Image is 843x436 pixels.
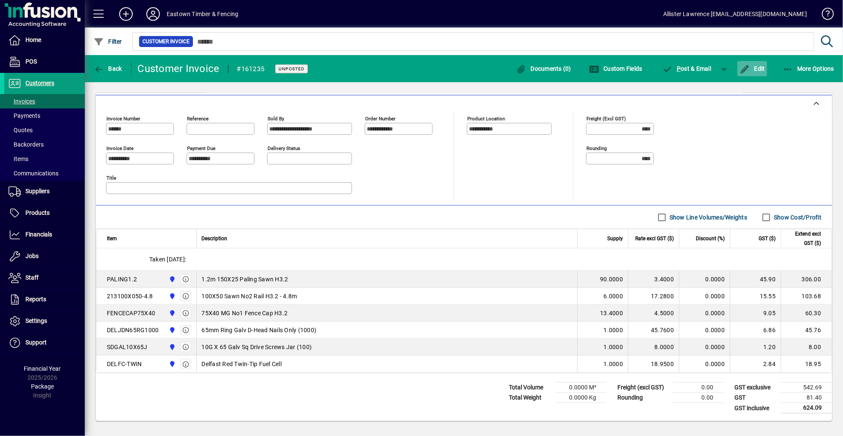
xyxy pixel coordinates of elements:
mat-label: Freight (excl GST) [586,116,626,122]
mat-label: Order number [365,116,396,122]
span: 13.4000 [600,309,623,317]
div: Eastown Timber & Fencing [167,7,238,21]
td: 0.0000 M³ [555,383,606,393]
span: 1.2m 150X25 Paling Sawn H3.2 [202,275,288,283]
mat-label: Title [106,175,116,181]
span: Invoices [8,98,35,105]
span: Products [25,209,50,216]
div: DELJDN65RG1000 [107,326,159,334]
td: 624.09 [781,403,832,414]
span: Staff [25,274,39,281]
span: Jobs [25,253,39,259]
span: Custom Fields [589,65,642,72]
a: Support [4,332,85,353]
span: Unposted [279,66,304,72]
span: GST ($) [759,234,776,243]
span: Description [202,234,228,243]
button: Back [92,61,124,76]
td: 2.84 [730,355,781,372]
span: 90.0000 [600,275,623,283]
span: Support [25,339,47,346]
td: 9.05 [730,305,781,322]
td: 0.0000 [679,288,730,305]
span: Holyoake St [167,359,176,369]
a: POS [4,51,85,72]
span: Settings [25,317,47,324]
td: GST [730,393,781,403]
span: Suppliers [25,188,50,194]
span: Customers [25,80,54,86]
td: 15.55 [730,288,781,305]
a: Reports [4,289,85,310]
a: Backorders [4,137,85,152]
a: Quotes [4,123,85,137]
a: Items [4,152,85,166]
div: #161235 [237,62,265,76]
span: Items [8,156,28,162]
td: 0.0000 [679,305,730,322]
td: 1.20 [730,339,781,355]
mat-label: Invoice number [106,116,140,122]
td: 0.0000 [679,271,730,288]
a: Knowledge Base [815,2,832,29]
a: Suppliers [4,181,85,202]
td: Total Volume [505,383,555,393]
td: GST inclusive [730,403,781,414]
span: More Options [783,65,835,72]
span: Financial Year [24,365,61,372]
span: Holyoake St [167,342,176,352]
span: Reports [25,296,46,303]
span: Financials [25,231,52,238]
td: 45.90 [730,271,781,288]
app-page-header-button: Back [85,61,131,76]
td: 306.00 [781,271,832,288]
span: Discount (%) [696,234,725,243]
td: 103.68 [781,288,832,305]
span: Backorders [8,141,44,148]
mat-label: Rounding [586,145,607,151]
span: 1.0000 [604,326,623,334]
span: Documents (0) [516,65,571,72]
span: Package [31,383,54,390]
a: Staff [4,267,85,289]
span: Delfast Red Twin-Tip Fuel Cell [202,360,282,368]
td: 18.95 [781,355,832,372]
span: P [677,65,681,72]
span: Supply [607,234,623,243]
span: Extend excl GST ($) [786,229,821,248]
div: 45.7600 [634,326,674,334]
div: 3.4000 [634,275,674,283]
mat-label: Delivery status [268,145,300,151]
td: 45.76 [781,322,832,339]
a: Payments [4,108,85,123]
button: Add [112,6,140,22]
div: SDGAL10X65J [107,343,148,351]
div: 4.5000 [634,309,674,317]
span: 65mm Ring Galv D-Head Nails Only (1000) [202,326,317,334]
span: Home [25,36,41,43]
span: 1.0000 [604,343,623,351]
span: Edit [740,65,765,72]
mat-label: Reference [187,116,209,122]
span: Holyoake St [167,308,176,318]
mat-label: Sold by [268,116,284,122]
span: Quotes [8,127,33,133]
td: Rounding [613,393,673,403]
div: Allister Lawrence [EMAIL_ADDRESS][DOMAIN_NAME] [663,7,807,21]
div: 213100X050-4.8 [107,292,153,300]
a: Products [4,203,85,224]
button: Filter [92,34,124,49]
td: Freight (excl GST) [613,383,673,393]
div: 17.2800 [634,292,674,300]
span: ost & Email [662,65,712,72]
a: Communications [4,166,85,181]
span: Holyoake St [167,275,176,284]
a: Invoices [4,94,85,108]
span: Item [107,234,117,243]
td: 60.30 [781,305,832,322]
button: Post & Email [658,61,716,76]
span: Holyoake St [167,292,176,301]
label: Show Cost/Profit [772,213,821,222]
span: Customer Invoice [142,37,190,46]
td: 0.0000 [679,355,730,372]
